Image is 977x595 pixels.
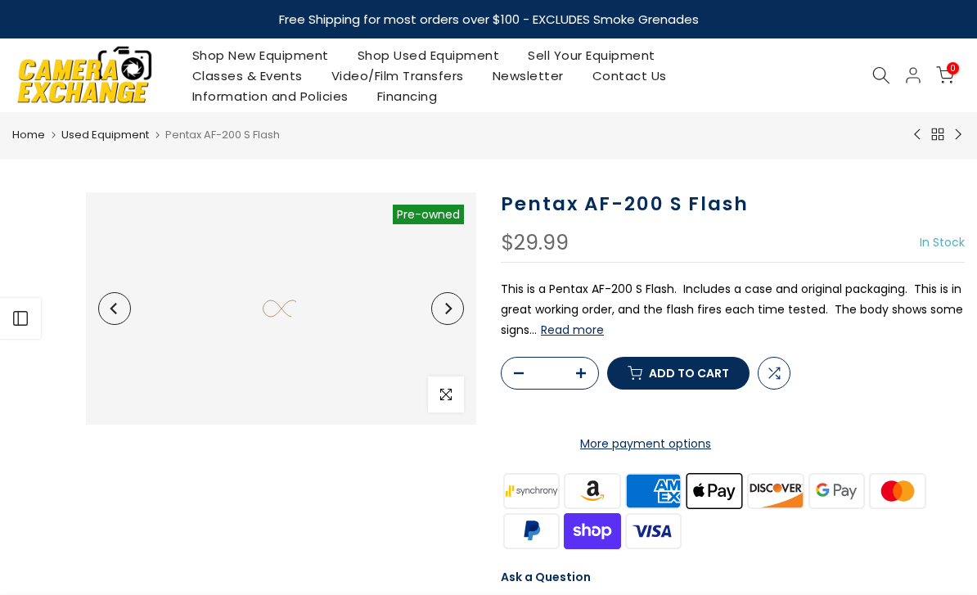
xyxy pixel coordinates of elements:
a: 0 [936,66,954,84]
img: american express [623,471,684,511]
img: google pay [806,471,867,511]
a: Contact Us [578,65,681,86]
a: Newsletter [478,65,578,86]
div: $29.99 [501,232,569,254]
a: Home [12,127,45,143]
button: Previous [98,292,131,325]
img: shopify pay [562,511,624,551]
span: Add to cart [649,367,729,379]
a: More payment options [501,434,790,454]
img: synchrony [501,471,562,511]
a: Financing [362,86,452,106]
img: apple pay [684,471,745,511]
button: Add to cart [607,357,750,390]
a: Video/Film Transfers [317,65,478,86]
img: master [867,471,929,511]
a: Shop Used Equipment [343,45,514,65]
img: paypal [501,511,562,551]
a: Classes & Events [178,65,317,86]
a: Ask a Question [501,569,591,585]
span: In Stock [920,234,965,250]
button: Next [431,292,464,325]
img: visa [623,511,684,551]
p: This is a Pentax AF-200 S Flash. Includes a case and original packaging. This is in great working... [501,279,965,341]
button: Read more [541,322,604,337]
span: 0 [947,62,959,74]
strong: Free Shipping for most orders over $100 - EXCLUDES Smoke Grenades [279,11,699,28]
a: Information and Policies [178,86,362,106]
a: Sell Your Equipment [514,45,670,65]
img: amazon payments [562,471,624,511]
h1: Pentax AF-200 S Flash [501,192,965,216]
a: Used Equipment [61,127,149,143]
img: discover [745,471,807,511]
span: Pentax AF-200 S Flash [165,127,280,142]
a: Shop New Equipment [178,45,343,65]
